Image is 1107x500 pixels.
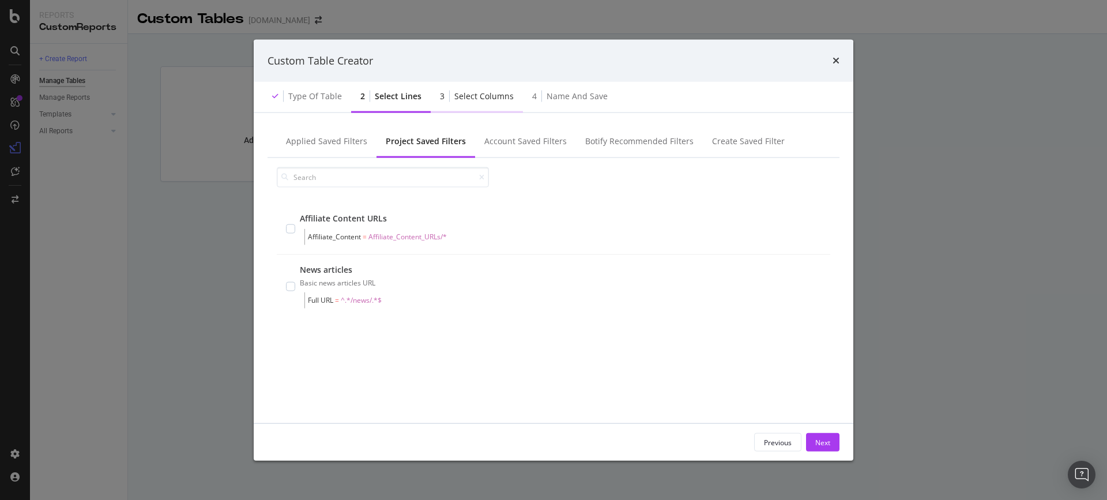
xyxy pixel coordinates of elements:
input: Search [277,167,489,187]
span: Full URL [308,295,333,305]
span: = [335,295,339,305]
div: Open Intercom Messenger [1068,461,1095,488]
span: = [363,232,367,242]
div: Custom Table Creator [268,53,373,68]
div: Name and save [547,91,608,102]
div: modal [254,39,853,461]
div: Botify Recommended Filters [585,136,694,147]
div: Select columns [454,91,514,102]
div: Affiliate Content URLs [300,213,387,224]
div: times [833,53,839,68]
span: Affiliate_Content [308,232,361,242]
div: 2 [360,91,365,102]
button: Previous [754,433,801,452]
div: Select lines [375,91,421,102]
div: Applied Saved Filters [286,136,367,147]
div: 4 [532,91,537,102]
span: Affiliate_Content_URLs/* [368,232,447,242]
button: Next [806,433,839,452]
div: Previous [764,437,792,447]
div: 3 [440,91,445,102]
div: Account Saved Filters [484,136,567,147]
div: Type of table [288,91,342,102]
div: Next [815,437,830,447]
div: Create Saved Filter [712,136,785,147]
div: Project Saved Filters [386,136,466,147]
div: Basic news articles URL [300,278,758,288]
span: ^.*/news/.*$ [341,295,382,305]
div: News articles [300,264,352,276]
